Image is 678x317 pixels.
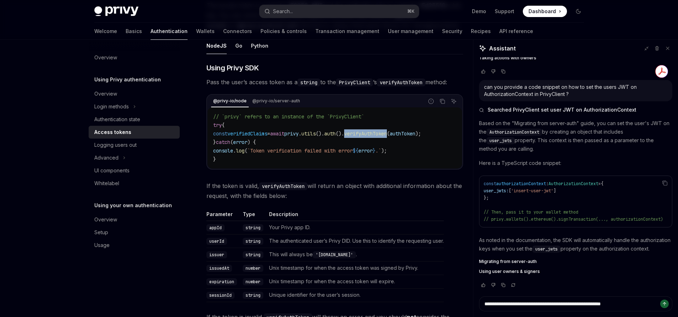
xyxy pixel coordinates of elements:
span: log [236,147,245,154]
div: @privy-io/server-auth [250,97,302,105]
span: // Then, pass it to your wallet method [484,209,578,215]
a: Basics [126,23,142,40]
span: ⌘ K [407,9,415,14]
button: Copy chat response [499,281,508,289]
th: Description [266,211,444,221]
a: Dashboard [523,6,567,17]
button: Toggle dark mode [573,6,584,17]
a: Welcome [94,23,117,40]
span: error [358,147,373,154]
button: NodeJS [206,37,227,54]
a: Taking actions with owners [479,55,672,61]
td: Your Privy app ID. [266,221,444,234]
span: user_jwts [489,138,512,144]
span: // privy.wallets().ethereum().signTransaction(..., authorizationContext) [484,216,663,222]
span: [ [509,188,511,194]
span: try [213,122,222,128]
a: Whitelabel [89,177,180,190]
a: Demo [472,8,486,15]
span: ) { [247,139,256,145]
span: ( [230,139,233,145]
span: Taking actions with owners [479,55,536,61]
code: string [298,79,320,86]
span: authToken [390,130,415,137]
code: number [243,278,263,285]
code: verifyAuthToken [377,79,425,86]
span: } [373,147,375,154]
a: Setup [89,226,180,239]
span: Searched PrivyClient set user JWT on AuthorizationContext [488,106,636,113]
button: Vote that response was good [479,281,488,289]
code: '[DOMAIN_NAME]' [313,251,356,258]
a: Authentication [151,23,188,40]
span: error [233,139,247,145]
span: `Token verification failed with error [247,147,353,154]
span: .` [375,147,381,154]
div: @privy-io/node [211,97,249,105]
a: User management [388,23,433,40]
span: { [222,122,225,128]
code: number [243,265,263,272]
a: Access tokens [89,126,180,139]
code: verifyAuthToken [259,182,308,190]
span: . [299,130,301,137]
button: Python [251,37,268,54]
button: Open search [259,5,419,18]
button: Copy the contents from the code block [660,178,669,188]
textarea: Ask a question... [479,296,672,311]
span: ${ [353,147,358,154]
div: can you provide a code snippet on how to set the users JWT on AuthorizationContext in PrivyClient ? [484,84,667,98]
td: Unique identifier for the user’s session. [266,288,444,302]
span: . [233,147,236,154]
div: Logging users out [94,141,137,149]
button: Send message [660,300,669,308]
div: UI components [94,166,130,175]
span: authorizationContext [496,181,546,187]
th: Type [240,211,266,221]
button: Go [235,37,242,54]
a: Logging users out [89,139,180,151]
a: Connectors [223,23,252,40]
code: issuedAt [206,265,232,272]
span: await [270,130,284,137]
button: Report incorrect code [426,97,436,106]
a: Overview [89,213,180,226]
a: Migrating from server-auth [479,259,672,264]
code: string [243,238,263,245]
span: 'insert-user-jwt' [511,188,553,194]
span: const [213,130,227,137]
span: } [213,156,216,162]
span: (). [336,130,344,137]
p: Based on the "Migrating from server-auth" guide, you can set the user's JWT on the by creating an... [479,119,672,153]
span: } [213,139,216,145]
div: Setup [94,228,108,237]
span: // `privy` refers to an instance of the `PrivyClient` [213,113,364,120]
span: ] [553,188,556,194]
a: Overview [89,51,180,64]
span: ( [387,130,390,137]
code: expiration [206,278,237,285]
span: privy [284,130,299,137]
span: Migrating from server-auth [479,259,537,264]
span: If the token is valid, will return an object with additional information about the request, with ... [206,181,463,201]
button: Vote that response was good [479,68,488,75]
span: const [484,181,496,187]
td: Unix timestamp for when the access token will expire. [266,275,444,288]
code: issuer [206,251,227,258]
code: string [243,224,263,231]
a: Recipes [471,23,491,40]
span: : [546,181,548,187]
img: dark logo [94,6,138,16]
a: Wallets [196,23,215,40]
a: Policies & controls [261,23,307,40]
span: user_jwts: [484,188,509,194]
span: catch [216,139,230,145]
button: Ask AI [449,97,458,106]
div: Advanced [94,154,119,162]
span: Assistant [489,44,516,53]
button: Toggle Advanced section [89,151,180,164]
a: Authentication state [89,113,180,126]
h5: Using Privy authentication [94,75,161,84]
button: Vote that response was not good [489,281,498,289]
div: Search... [273,7,293,16]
